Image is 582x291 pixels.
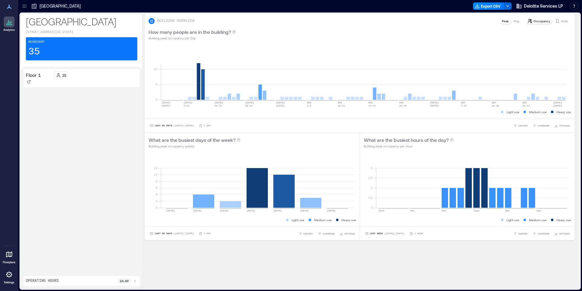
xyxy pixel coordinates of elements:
[399,101,404,104] text: AUG
[492,101,496,104] text: SEP
[4,281,14,284] p: Settings
[364,136,449,144] p: What are the busiest hours of the day?
[522,101,527,104] text: SEP
[364,144,454,149] p: Building peak occupancy per Hour
[3,28,15,32] p: Analytics
[214,104,222,107] text: 13-19
[297,231,314,237] button: EXPORT
[538,232,549,235] span: COMPARE
[556,110,571,114] p: Heavy use
[461,104,467,107] text: 7-13
[338,231,356,237] button: OPTIONS
[62,73,66,78] p: 35
[26,15,137,27] p: [GEOGRAPHIC_DATA]
[28,40,45,45] p: Headcount
[154,166,157,170] tspan: 12
[410,209,415,212] text: 4am
[399,104,407,107] text: 24-30
[512,231,529,237] button: EXPORT
[518,124,528,128] span: EXPORT
[473,209,479,212] text: 12pm
[534,19,550,23] p: Occupancy
[245,104,253,107] text: 20-26
[529,217,547,222] p: Medium use
[514,19,519,23] p: Avg
[559,124,570,128] span: OPTIONS
[507,110,519,114] p: Light use
[378,209,384,212] text: 12am
[537,209,541,212] text: 8pm
[166,209,175,212] text: [DATE]
[193,209,202,212] text: [DATE]
[156,192,157,196] tspan: 4
[184,104,189,107] text: 6-12
[204,124,211,128] p: 1 Day
[120,278,129,283] p: 8a - 6p
[26,71,41,79] p: Floor 1
[149,36,236,41] p: Building peak occupancy per Day
[553,101,562,104] text: [DATE]
[156,206,157,209] tspan: 0
[40,3,81,9] p: [GEOGRAPHIC_DATA]
[314,217,332,222] p: Medium use
[2,267,16,286] a: Settings
[518,232,528,235] span: EXPORT
[561,19,568,23] p: Visits
[442,209,446,212] text: 8am
[505,209,510,212] text: 4pm
[276,101,285,104] text: [DATE]
[292,217,304,222] p: Light use
[502,19,509,23] p: Peak
[507,217,519,222] p: Light use
[156,179,157,183] tspan: 8
[514,1,565,11] button: Deloitte Services LP
[368,104,376,107] text: 17-23
[473,2,504,10] button: Export CSV
[307,101,311,104] text: AUG
[307,104,311,107] text: 3-9
[247,209,255,212] text: [DATE]
[553,123,571,129] button: OPTIONS
[317,231,336,237] button: COMPARE
[3,260,16,264] p: Floorplans
[368,196,372,199] tspan: 0.5
[338,101,342,104] text: AUG
[157,19,194,23] p: BUILDING OVERVIEW
[512,123,529,129] button: EXPORT
[273,209,282,212] text: [DATE]
[461,101,465,104] text: SEP
[370,166,372,170] tspan: 2
[149,28,231,36] p: How many people are in the building?
[553,104,562,107] text: [DATE]
[184,101,192,104] text: [DATE]
[364,231,406,237] button: Last Week |[DATE]-[DATE]
[149,231,195,237] button: Last 90 Days |[DATE]-[DATE]
[300,209,309,212] text: [DATE]
[149,136,236,144] p: What are the busiest days of the week?
[149,144,240,149] p: Building peak occupancy weekly
[156,82,157,86] tspan: 5
[370,206,372,209] tspan: 0
[26,278,59,283] p: Operating Hours
[368,101,373,104] text: AUG
[338,104,345,107] text: 10-16
[344,232,355,235] span: OPTIONS
[162,104,170,107] text: [DATE]
[154,67,157,71] tspan: 10
[368,176,372,180] tspan: 1.5
[342,217,356,222] p: Heavy use
[531,123,551,129] button: COMPARE
[214,101,223,104] text: [DATE]
[162,101,170,104] text: [DATE]
[1,247,17,266] a: Floorplans
[154,173,157,176] tspan: 10
[327,209,336,212] text: [DATE]
[430,104,439,107] text: [DATE]
[524,3,563,9] span: Deloitte Services LP
[522,104,530,107] text: 21-27
[220,209,229,212] text: [DATE]
[204,232,211,235] p: 1 Day
[156,199,157,203] tspan: 2
[245,101,254,104] text: [DATE]
[370,186,372,189] tspan: 1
